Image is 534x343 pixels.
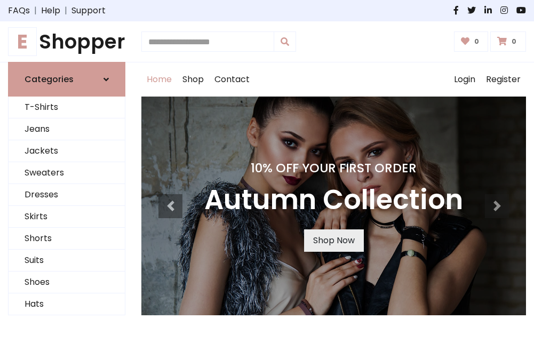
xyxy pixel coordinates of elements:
a: Register [481,62,526,97]
a: Suits [9,250,125,272]
span: | [60,4,71,17]
a: EShopper [8,30,125,53]
a: Help [41,4,60,17]
a: Contact [209,62,255,97]
a: Categories [8,62,125,97]
a: Login [449,62,481,97]
a: Dresses [9,184,125,206]
span: 0 [472,37,482,46]
a: Shoes [9,272,125,293]
h6: Categories [25,74,74,84]
span: 0 [509,37,519,46]
a: Jeans [9,118,125,140]
h1: Shopper [8,30,125,53]
a: Support [71,4,106,17]
a: Hats [9,293,125,315]
span: E [8,27,37,56]
span: | [30,4,41,17]
h3: Autumn Collection [204,184,463,217]
a: Home [141,62,177,97]
a: Shop Now [304,229,364,252]
a: Skirts [9,206,125,228]
a: Shorts [9,228,125,250]
a: 0 [454,31,489,52]
a: 0 [490,31,526,52]
a: FAQs [8,4,30,17]
h4: 10% Off Your First Order [204,161,463,176]
a: Jackets [9,140,125,162]
a: Shop [177,62,209,97]
a: T-Shirts [9,97,125,118]
a: Sweaters [9,162,125,184]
